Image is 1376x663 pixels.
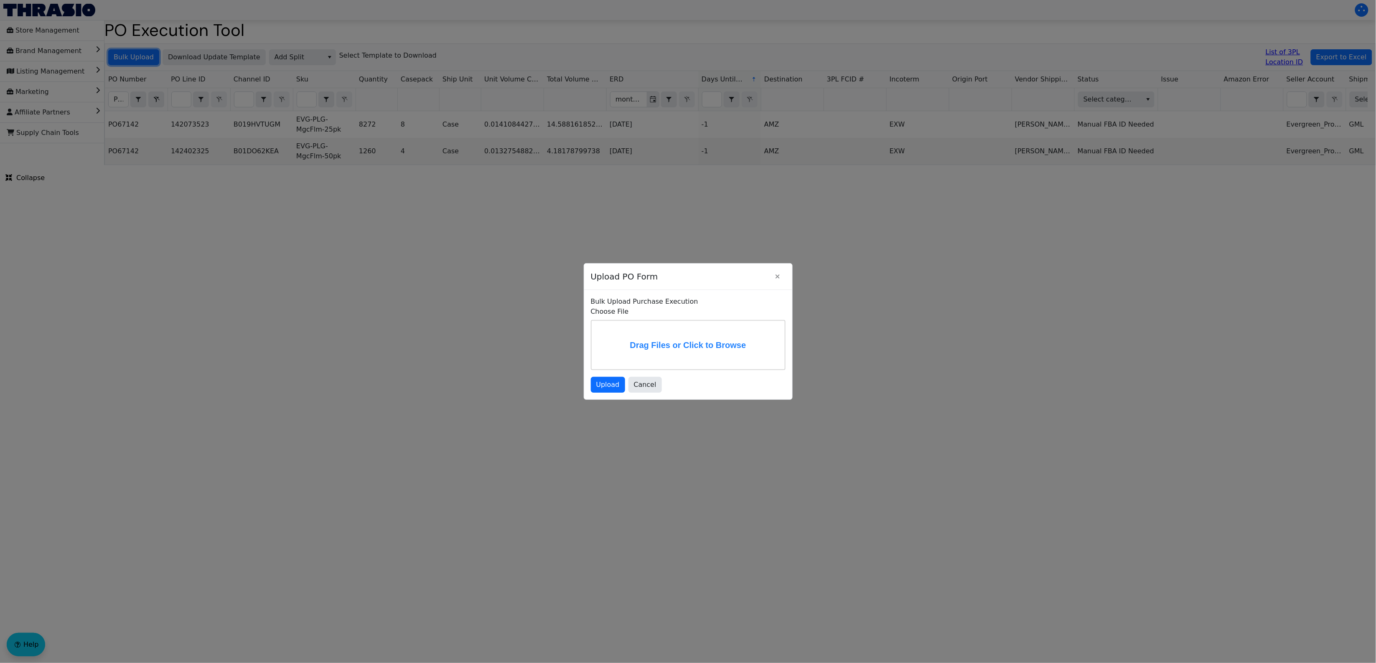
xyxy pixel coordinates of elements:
label: Choose File [591,307,786,317]
button: Cancel [628,377,662,393]
span: Upload PO Form [591,266,770,287]
label: Drag Files or Click to Browse [592,321,785,369]
button: Upload [591,377,625,393]
p: Bulk Upload Purchase Execution [591,297,786,307]
button: Close [770,269,786,285]
span: Cancel [634,380,656,390]
span: Upload [596,380,620,390]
